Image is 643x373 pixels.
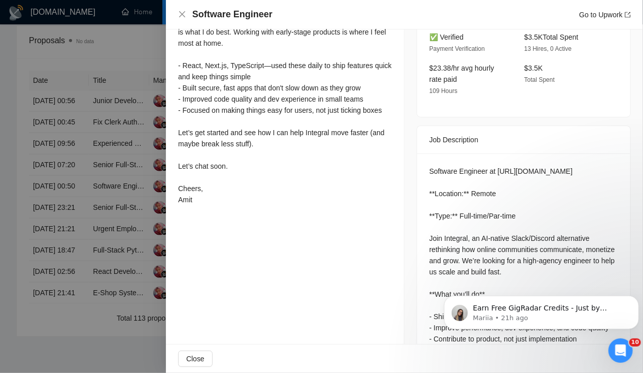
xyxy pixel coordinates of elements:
[192,8,273,21] h4: Software Engineer
[429,126,618,153] div: Job Description
[178,10,186,18] span: close
[429,33,464,41] span: ✅ Verified
[579,11,631,19] a: Go to Upworkexport
[524,64,543,72] span: $3.5K
[178,10,186,19] button: Close
[608,338,633,363] iframe: Intercom live chat
[524,45,571,52] span: 13 Hires, 0 Active
[524,76,555,83] span: Total Spent
[629,338,641,347] span: 10
[178,351,213,367] button: Close
[625,12,631,18] span: export
[429,64,494,83] span: $23.38/hr avg hourly rate paid
[186,353,205,364] span: Close
[524,33,579,41] span: $3.5K Total Spent
[440,274,643,346] iframe: Intercom notifications message
[429,45,485,52] span: Payment Verification
[429,87,457,95] span: 109 Hours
